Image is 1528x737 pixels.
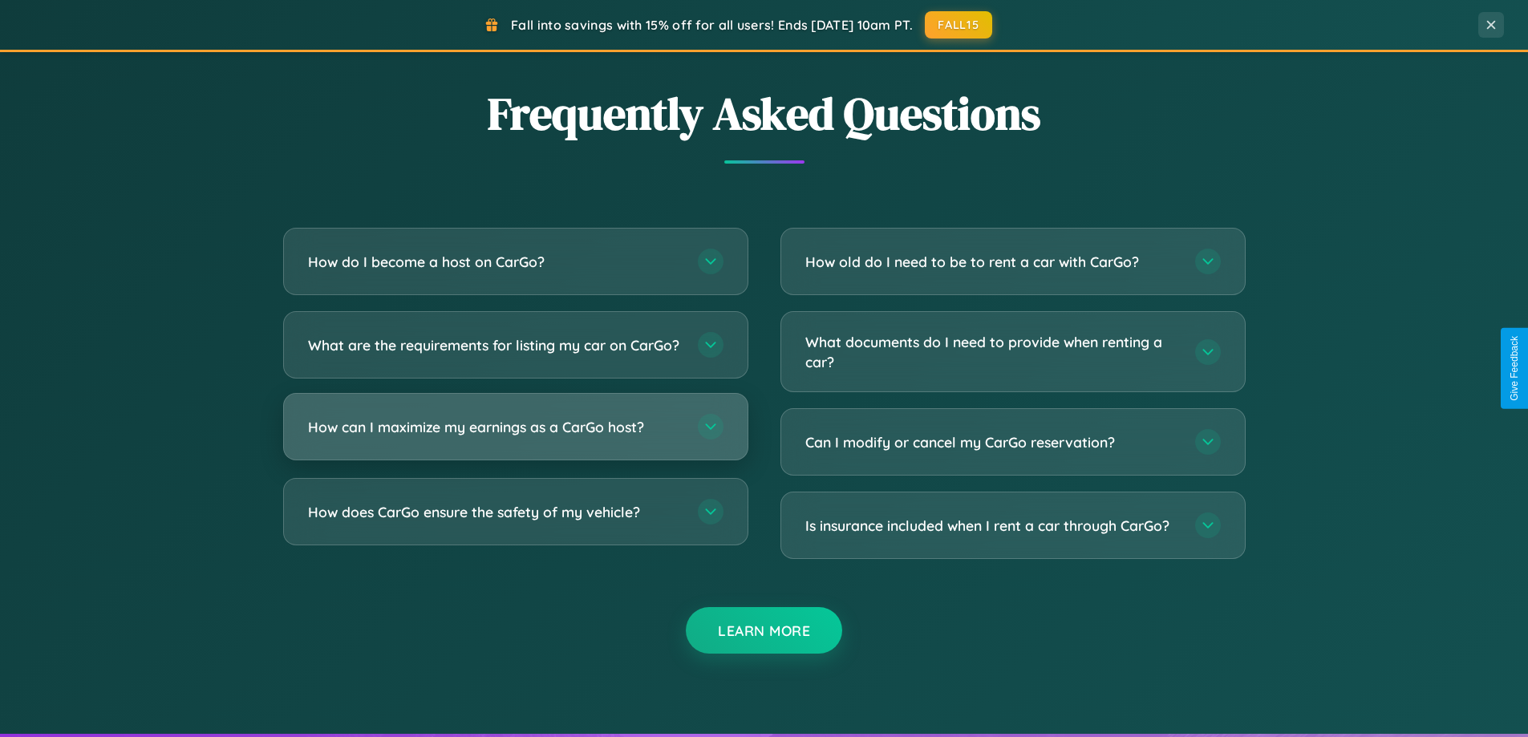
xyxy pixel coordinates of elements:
[308,252,682,272] h3: How do I become a host on CarGo?
[805,252,1179,272] h3: How old do I need to be to rent a car with CarGo?
[308,417,682,437] h3: How can I maximize my earnings as a CarGo host?
[805,332,1179,371] h3: What documents do I need to provide when renting a car?
[283,83,1246,144] h2: Frequently Asked Questions
[1509,336,1520,401] div: Give Feedback
[511,17,913,33] span: Fall into savings with 15% off for all users! Ends [DATE] 10am PT.
[308,502,682,522] h3: How does CarGo ensure the safety of my vehicle?
[925,11,992,38] button: FALL15
[805,516,1179,536] h3: Is insurance included when I rent a car through CarGo?
[308,335,682,355] h3: What are the requirements for listing my car on CarGo?
[805,432,1179,452] h3: Can I modify or cancel my CarGo reservation?
[686,607,842,654] button: Learn More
